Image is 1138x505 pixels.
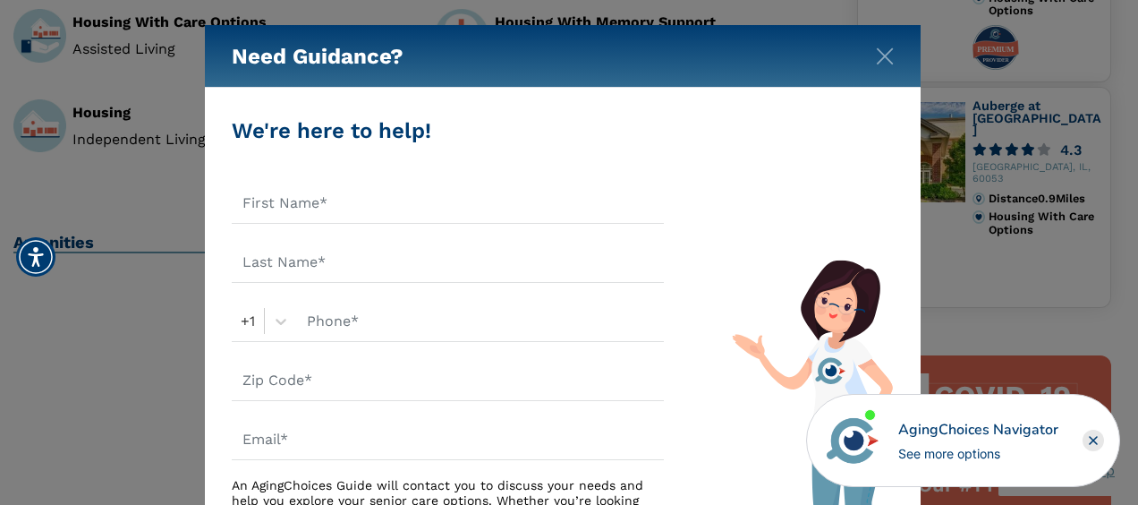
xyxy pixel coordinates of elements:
[232,115,664,147] div: We're here to help!
[876,44,894,62] button: Close
[232,360,664,401] input: Zip Code*
[1083,430,1104,451] div: Close
[232,419,664,460] input: Email*
[898,419,1058,441] div: AgingChoices Navigator
[232,183,664,224] input: First Name*
[16,237,55,277] div: Accessibility Menu
[232,242,664,283] input: Last Name*
[898,444,1058,463] div: See more options
[876,47,894,65] img: modal-close.svg
[822,410,883,471] img: avatar
[296,301,664,342] input: Phone*
[232,25,403,88] h5: Need Guidance?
